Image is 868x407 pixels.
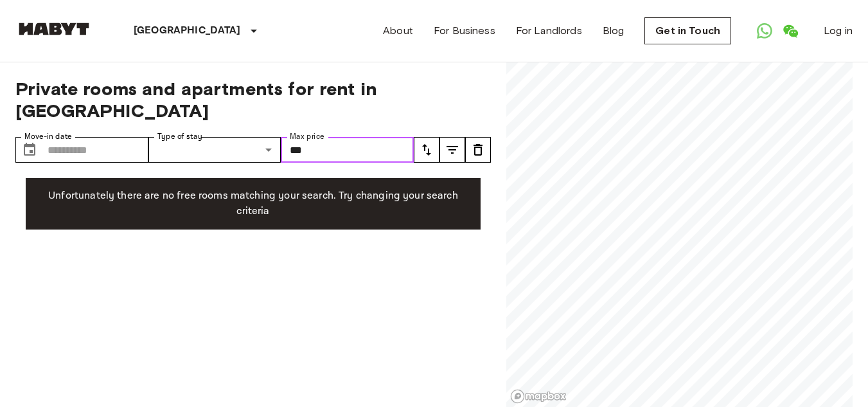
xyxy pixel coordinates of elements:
button: Choose date [17,137,42,163]
button: tune [465,137,491,163]
label: Type of stay [157,131,202,142]
a: For Business [434,23,495,39]
span: Private rooms and apartments for rent in [GEOGRAPHIC_DATA] [15,78,491,122]
p: [GEOGRAPHIC_DATA] [134,23,241,39]
a: Open WeChat [777,18,803,44]
a: About [383,23,413,39]
a: Get in Touch [644,17,731,44]
a: Log in [824,23,853,39]
img: Habyt [15,23,93,35]
p: Unfortunately there are no free rooms matching your search. Try changing your search criteria [36,188,470,219]
a: Blog [603,23,624,39]
a: Mapbox logo [510,389,567,404]
button: tune [439,137,465,163]
label: Move-in date [24,131,72,142]
label: Max price [290,131,324,142]
a: Open WhatsApp [752,18,777,44]
a: For Landlords [516,23,582,39]
button: tune [414,137,439,163]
